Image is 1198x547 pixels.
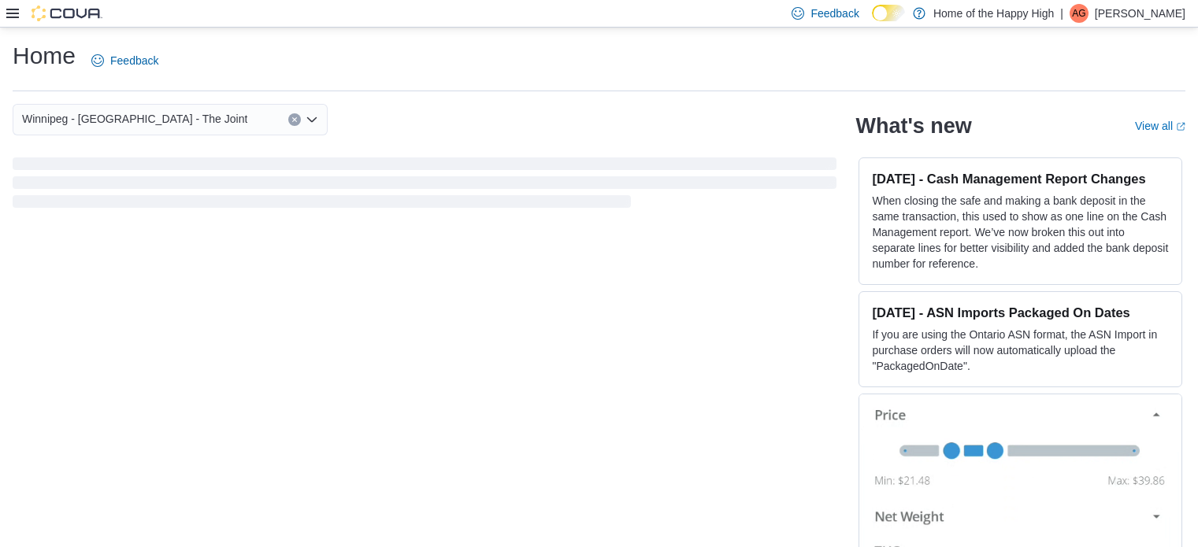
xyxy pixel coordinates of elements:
p: [PERSON_NAME] [1095,4,1185,23]
button: Open list of options [306,113,318,126]
span: AG [1072,4,1085,23]
span: Loading [13,161,836,211]
p: | [1060,4,1063,23]
img: Cova [32,6,102,21]
div: Ajay Gond [1070,4,1089,23]
span: Feedback [810,6,859,21]
input: Dark Mode [872,5,905,21]
p: If you are using the Ontario ASN format, the ASN Import in purchase orders will now automatically... [872,327,1169,374]
a: View allExternal link [1135,120,1185,132]
svg: External link [1176,122,1185,131]
span: Winnipeg - [GEOGRAPHIC_DATA] - The Joint [22,109,247,128]
h3: [DATE] - ASN Imports Packaged On Dates [872,305,1169,320]
p: When closing the safe and making a bank deposit in the same transaction, this used to show as one... [872,193,1169,272]
span: Feedback [110,53,158,68]
h2: What's new [855,113,971,139]
h1: Home [13,40,76,72]
h3: [DATE] - Cash Management Report Changes [872,171,1169,187]
a: Feedback [85,45,165,76]
span: Dark Mode [872,21,873,22]
p: Home of the Happy High [933,4,1054,23]
button: Clear input [288,113,301,126]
